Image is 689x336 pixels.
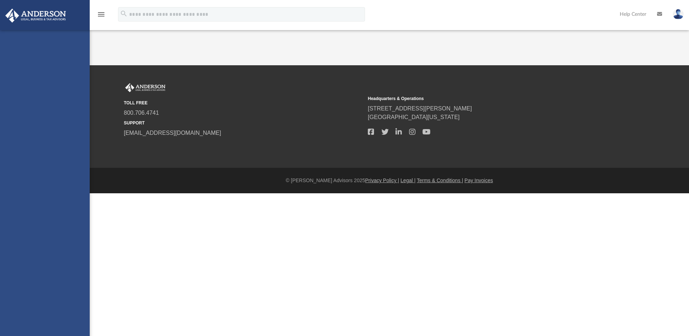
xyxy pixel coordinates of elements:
a: Terms & Conditions | [417,178,463,183]
a: 800.706.4741 [124,110,159,116]
i: search [120,10,128,18]
small: SUPPORT [124,120,363,126]
a: Legal | [400,178,416,183]
div: © [PERSON_NAME] Advisors 2025 [90,177,689,184]
a: [GEOGRAPHIC_DATA][US_STATE] [368,114,460,120]
a: [STREET_ADDRESS][PERSON_NAME] [368,105,472,112]
i: menu [97,10,106,19]
img: User Pic [673,9,684,19]
a: Privacy Policy | [365,178,399,183]
a: menu [97,14,106,19]
img: Anderson Advisors Platinum Portal [3,9,68,23]
a: [EMAIL_ADDRESS][DOMAIN_NAME] [124,130,221,136]
img: Anderson Advisors Platinum Portal [124,83,167,93]
small: Headquarters & Operations [368,95,607,102]
small: TOLL FREE [124,100,363,106]
a: Pay Invoices [464,178,493,183]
